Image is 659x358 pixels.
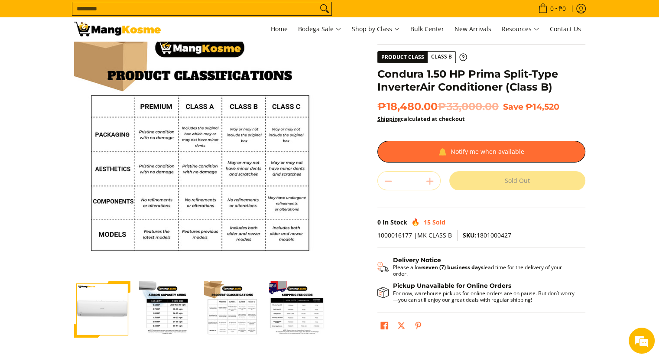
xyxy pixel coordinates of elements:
[377,68,585,94] h1: Condura 1.50 HP Prima Split-Type InverterAir Conditioner (Class B)
[432,218,445,226] span: Sold
[142,4,163,25] div: Minimize live chat window
[393,264,577,277] p: Please allow lead time for the delivery of your order.
[50,109,120,197] span: We're online!
[428,52,455,62] span: Class B
[377,115,465,123] strong: calculated at checkout
[383,218,407,226] span: In Stock
[502,24,539,35] span: Resources
[463,231,477,239] span: SKU:
[536,4,568,13] span: •
[393,290,577,303] p: For now, warehouse pickups for online orders are on pause. But don’t worry—you can still enjoy ou...
[463,231,511,239] span: 1801000427
[549,6,555,12] span: 0
[377,115,401,123] a: Shipping
[454,25,491,33] span: New Arrivals
[377,218,381,226] span: 0
[424,218,431,226] span: 15
[377,100,499,113] span: ₱18,480.00
[395,319,407,334] a: Post on X
[557,6,567,12] span: ₱0
[410,25,444,33] span: Bulk Center
[393,282,511,290] strong: Pickup Unavailable for Online Orders
[423,264,484,271] strong: seven (7) business days
[378,319,390,334] a: Share on Facebook
[377,257,577,277] button: Shipping & Delivery
[139,281,195,338] img: Condura 1.50 HP Prima Split-Type InverterAir Conditioner (Class B)-2
[406,17,448,41] a: Bulk Center
[497,17,544,41] a: Resources
[393,256,441,264] strong: Delivery Notice
[550,25,581,33] span: Contact Us
[503,101,523,112] span: Save
[298,24,341,35] span: Bodega Sale
[377,231,452,239] span: 1000016177 |MK CLASS B
[294,17,346,41] a: Bodega Sale
[204,281,260,338] img: Condura 1.50 HP Prima Split-Type InverterAir Conditioner (Class B)-3
[545,17,585,41] a: Contact Us
[266,17,292,41] a: Home
[412,319,424,334] a: Pin on Pinterest
[378,52,428,63] span: Product Class
[450,17,496,41] a: New Arrivals
[169,17,585,41] nav: Main Menu
[269,281,325,338] img: Condura 1.50 HP Prima Split-Type InverterAir Conditioner (Class B)-4
[45,49,146,60] div: Chat with us now
[526,101,559,112] span: ₱14,520
[318,2,331,15] button: Search
[271,25,288,33] span: Home
[347,17,404,41] a: Shop by Class
[74,295,130,324] img: Condura 1.50 HP Prima Split-Type InverterAir Conditioner (Class B)-1
[4,237,165,267] textarea: Type your message and hit 'Enter'
[74,15,325,267] img: Condura 1.50 HP Prima Split-Type InverterAir Conditioner (Class B)
[74,22,161,36] img: Condura 1.50 HP Prima Split-Type InverterAir Conditioner (Class B) | Mang Kosme
[438,100,499,113] del: ₱33,000.00
[352,24,400,35] span: Shop by Class
[377,51,467,63] a: Product Class Class B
